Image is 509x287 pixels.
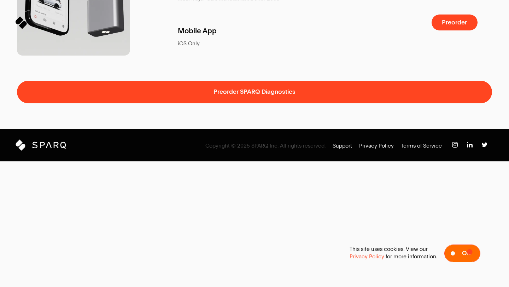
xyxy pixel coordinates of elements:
a: Privacy Policy [350,253,384,260]
img: Instagram [467,142,473,148]
img: Instagram [482,142,487,148]
a: Terms of Service [401,142,442,150]
span: Preorder SPARQ Diagnostics [213,89,296,95]
a: Privacy Policy [359,142,394,150]
img: Instagram [452,142,458,148]
p: This site uses cookies. View our for more information. [350,246,437,260]
span: Mobile App [178,27,217,35]
button: Preorder SPARQ Diagnostics [17,81,492,103]
span: iOS Only [178,40,200,47]
button: Preorder a SPARQ Diagnostics Device [432,15,478,30]
a: Support [333,142,352,150]
span: Copyright © 2025 SPARQ Inc. All rights reserved. [205,142,326,150]
button: Ok [444,245,480,262]
span: Ok [462,250,471,257]
span: iOS Only [178,40,461,47]
span: Preorder [442,19,467,26]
